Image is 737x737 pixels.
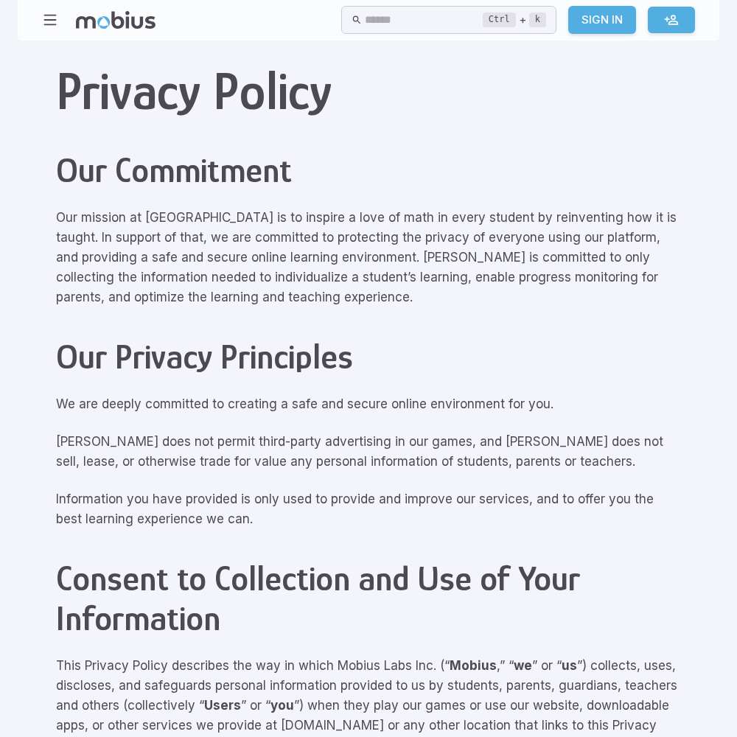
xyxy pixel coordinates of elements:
[56,559,681,638] h2: Consent to Collection and Use of Your Information
[204,698,241,713] strong: Users
[562,658,577,673] strong: us
[56,432,681,472] p: [PERSON_NAME] does not permit third-party advertising in our games, and [PERSON_NAME] does not se...
[56,208,681,307] p: Our mission at [GEOGRAPHIC_DATA] is to inspire a love of math in every student by reinventing how...
[529,13,546,27] kbd: k
[483,13,516,27] kbd: Ctrl
[56,61,681,121] h1: Privacy Policy
[514,658,532,673] strong: we
[56,150,681,190] h2: Our Commitment
[56,489,681,529] p: Information you have provided is only used to provide and improve our services, and to offer you ...
[450,658,497,673] strong: Mobius
[483,11,546,29] div: +
[270,698,294,713] strong: you
[568,6,636,34] a: Sign In
[56,337,681,377] h2: Our Privacy Principles
[56,394,681,414] p: We are deeply committed to creating a safe and secure online environment for you.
